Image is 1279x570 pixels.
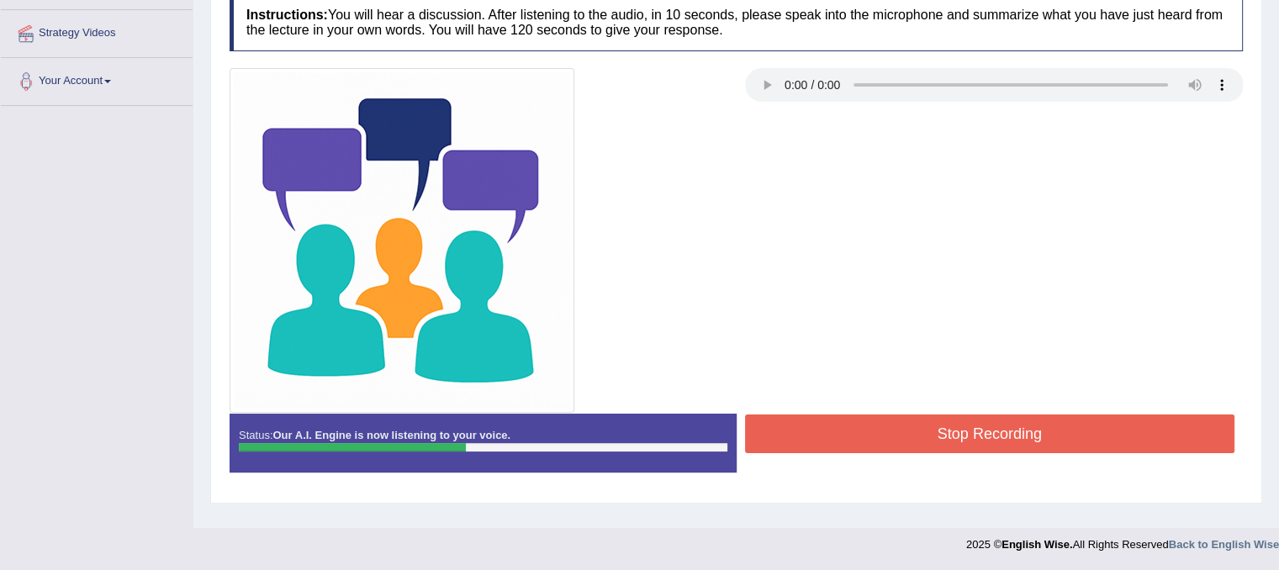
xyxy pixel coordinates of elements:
[230,414,737,472] div: Status:
[1,10,193,52] a: Strategy Videos
[1,58,193,100] a: Your Account
[966,528,1279,552] div: 2025 © All Rights Reserved
[246,8,328,22] b: Instructions:
[745,414,1235,453] button: Stop Recording
[1169,538,1279,551] a: Back to English Wise
[1002,538,1072,551] strong: English Wise.
[272,429,510,441] strong: Our A.I. Engine is now listening to your voice.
